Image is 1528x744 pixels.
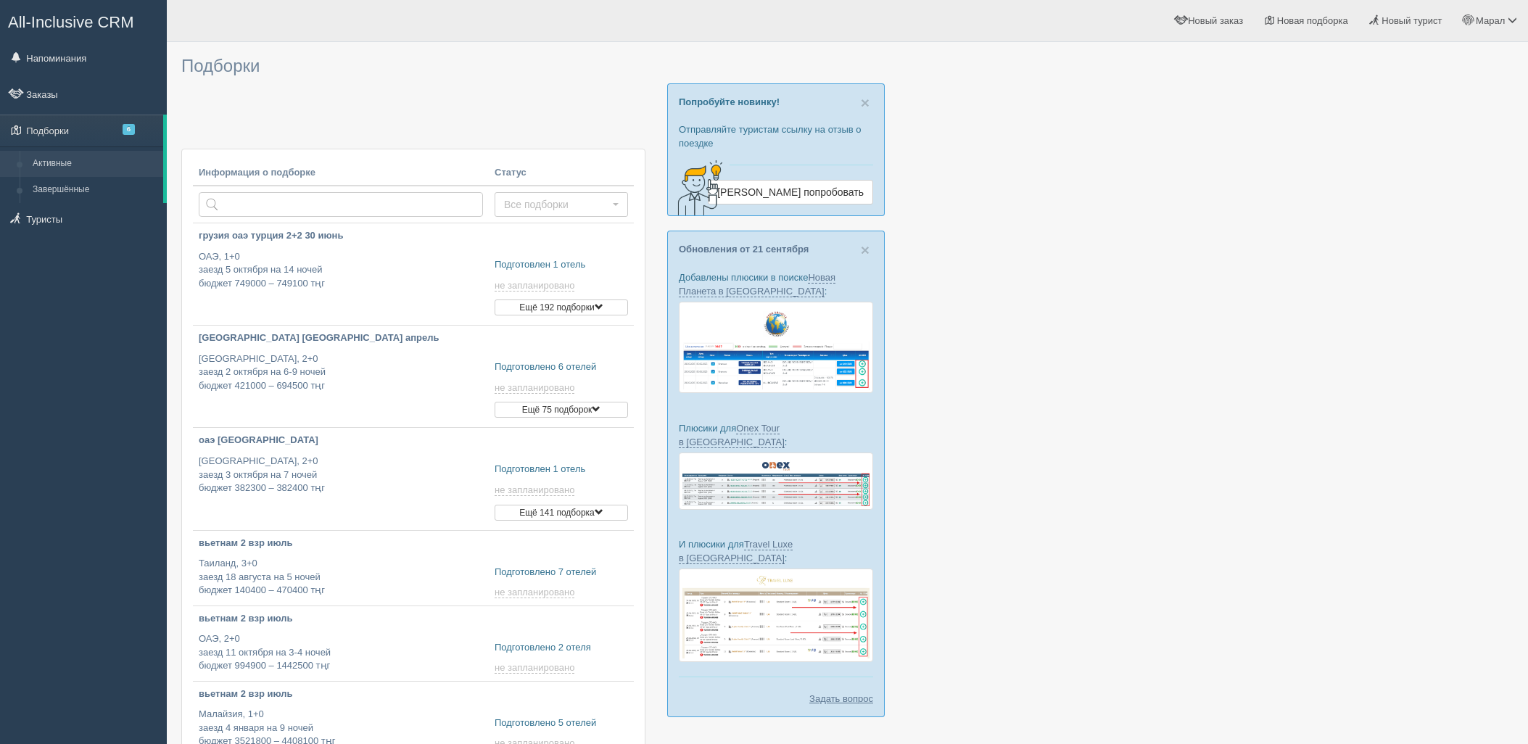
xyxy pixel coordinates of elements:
a: Onex Tour в [GEOGRAPHIC_DATA] [679,423,785,448]
span: 6 [123,124,135,135]
button: Close [861,95,870,110]
span: не запланировано [495,484,574,496]
th: Статус [489,160,634,186]
a: Завершённые [26,177,163,203]
p: Отправляйте туристам ссылку на отзыв о поездке [679,123,873,150]
img: new-planet-%D0%BF%D1%96%D0%B4%D0%B1%D1%96%D1%80%D0%BA%D0%B0-%D1%81%D1%80%D0%BC-%D0%B4%D0%BB%D1%8F... [679,302,873,393]
p: вьетнам 2 взр июль [199,687,483,701]
span: Новый заказ [1188,15,1243,26]
span: не запланировано [495,587,574,598]
span: не запланировано [495,280,574,292]
p: [GEOGRAPHIC_DATA], 2+0 заезд 2 октября на 6-9 ночей бюджет 421000 – 694500 тңг [199,352,483,393]
span: × [861,241,870,258]
p: Таиланд, 3+0 заезд 18 августа на 5 ночей бюджет 140400 – 470400 тңг [199,557,483,598]
span: Новый турист [1382,15,1442,26]
button: Ещё 141 подборка [495,505,628,521]
span: Все подборки [504,197,609,212]
img: onex-tour-proposal-crm-for-travel-agency.png [679,452,873,510]
button: Close [861,242,870,257]
p: оаэ [GEOGRAPHIC_DATA] [199,434,483,447]
a: Обновления от 21 сентября [679,244,809,255]
a: оаэ [GEOGRAPHIC_DATA] [GEOGRAPHIC_DATA], 2+0заезд 3 октября на 7 ночейбюджет 382300 – 382400 тңг [193,428,489,507]
a: Активные [26,151,163,177]
a: вьетнам 2 взр июль ОАЭ, 2+0заезд 11 октября на 3-4 ночейбюджет 994900 – 1442500 тңг [193,606,489,679]
span: × [861,94,870,111]
button: Все подборки [495,192,628,217]
a: Новая Планета в [GEOGRAPHIC_DATA] [679,272,835,297]
p: Подготовлено 7 отелей [495,566,628,579]
th: Информация о подборке [193,160,489,186]
a: не запланировано [495,484,577,496]
p: вьетнам 2 взр июль [199,537,483,550]
p: Подготовлен 1 отель [495,258,628,272]
a: вьетнам 2 взр июль Таиланд, 3+0заезд 18 августа на 5 ночейбюджет 140400 – 470400 тңг [193,531,489,604]
p: Подготовлено 5 отелей [495,716,628,730]
span: All-Inclusive CRM [8,13,134,31]
input: Поиск по стране или туристу [199,192,483,217]
a: [GEOGRAPHIC_DATA] [GEOGRAPHIC_DATA] апрель [GEOGRAPHIC_DATA], 2+0заезд 2 октября на 6-9 ночейбюдж... [193,326,489,405]
span: Новая подборка [1277,15,1348,26]
p: [GEOGRAPHIC_DATA] [GEOGRAPHIC_DATA] апрель [199,331,483,345]
a: не запланировано [495,662,577,674]
p: Добавлены плюсики в поиске : [679,270,873,298]
p: ОАЭ, 1+0 заезд 5 октября на 14 ночей бюджет 749000 – 749100 тңг [199,250,483,291]
button: Ещё 75 подборок [495,402,628,418]
img: travel-luxe-%D0%BF%D0%BE%D0%B4%D0%B1%D0%BE%D1%80%D0%BA%D0%B0-%D1%81%D1%80%D0%BC-%D0%B4%D0%BB%D1%8... [679,569,873,662]
a: All-Inclusive CRM [1,1,166,41]
p: [GEOGRAPHIC_DATA], 2+0 заезд 3 октября на 7 ночей бюджет 382300 – 382400 тңг [199,455,483,495]
a: грузия оаэ турция 2+2 30 июнь ОАЭ, 1+0заезд 5 октября на 14 ночейбюджет 749000 – 749100 тңг [193,223,489,302]
a: не запланировано [495,382,577,394]
button: Ещё 192 подборки [495,299,628,315]
a: [PERSON_NAME] попробовать [708,180,873,204]
span: Марал [1476,15,1505,26]
a: не запланировано [495,280,577,292]
span: Подборки [181,56,260,75]
a: Travel Luxe в [GEOGRAPHIC_DATA] [679,539,793,564]
span: не запланировано [495,382,574,394]
img: creative-idea-2907357.png [668,159,726,217]
a: не запланировано [495,587,577,598]
p: Плюсики для : [679,421,873,449]
p: вьетнам 2 взр июль [199,612,483,626]
p: Подготовлено 6 отелей [495,360,628,374]
a: Задать вопрос [809,692,873,706]
p: Подготовлено 2 отеля [495,641,628,655]
p: ОАЭ, 2+0 заезд 11 октября на 3-4 ночей бюджет 994900 – 1442500 тңг [199,632,483,673]
p: грузия оаэ турция 2+2 30 июнь [199,229,483,243]
p: И плюсики для : [679,537,873,565]
p: Подготовлен 1 отель [495,463,628,476]
p: Попробуйте новинку! [679,95,873,109]
span: не запланировано [495,662,574,674]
